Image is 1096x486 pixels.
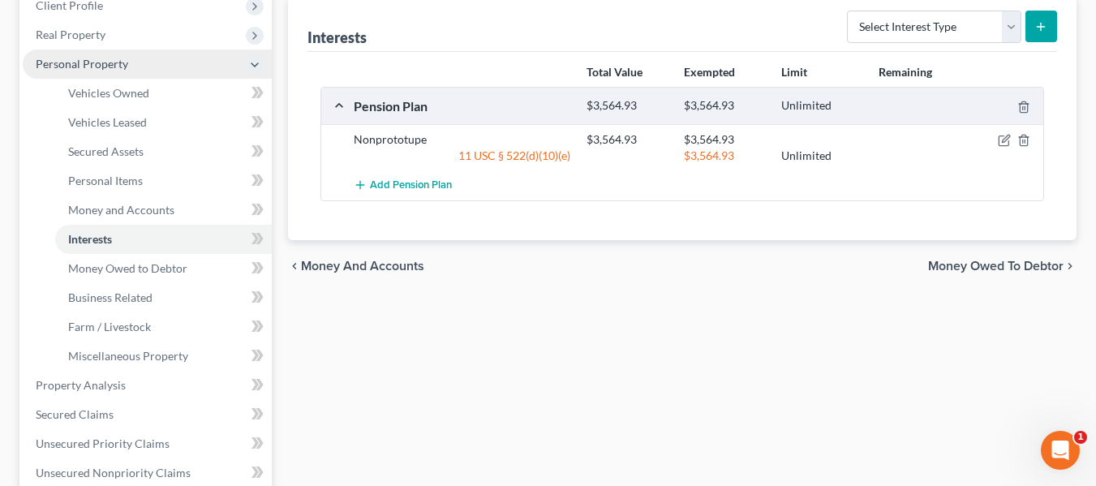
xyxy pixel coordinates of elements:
a: Money and Accounts [55,196,272,225]
a: Property Analysis [23,371,272,400]
span: Personal Property [36,57,128,71]
div: Nonprototupe [346,131,578,148]
span: Farm / Livestock [68,320,151,333]
a: Interests [55,225,272,254]
a: Vehicles Leased [55,108,272,137]
span: Unsecured Priority Claims [36,437,170,450]
a: Money Owed to Debtor [55,254,272,283]
a: Secured Claims [23,400,272,429]
span: 1 [1074,431,1087,444]
div: $3,564.93 [578,98,676,114]
span: Real Property [36,28,105,41]
strong: Remaining [879,65,932,79]
i: chevron_right [1064,260,1077,273]
div: $3,564.93 [676,131,773,148]
button: Add Pension Plan [354,170,452,200]
span: Property Analysis [36,378,126,392]
button: Money Owed to Debtor chevron_right [928,260,1077,273]
div: 11 USC § 522(d)(10)(e) [346,148,578,164]
div: Unlimited [773,148,870,164]
strong: Limit [781,65,807,79]
span: Business Related [68,290,153,304]
a: Miscellaneous Property [55,342,272,371]
span: Money Owed to Debtor [928,260,1064,273]
button: chevron_left Money and Accounts [288,260,424,273]
span: Money and Accounts [68,203,174,217]
div: $3,564.93 [578,131,676,148]
div: Unlimited [773,98,870,114]
a: Vehicles Owned [55,79,272,108]
strong: Exempted [684,65,735,79]
div: $3,564.93 [676,98,773,114]
span: Unsecured Nonpriority Claims [36,466,191,480]
span: Money Owed to Debtor [68,261,187,275]
span: Vehicles Owned [68,86,149,100]
span: Personal Items [68,174,143,187]
span: Secured Assets [68,144,144,158]
span: Interests [68,232,112,246]
a: Unsecured Priority Claims [23,429,272,458]
div: $3,564.93 [676,148,773,164]
a: Personal Items [55,166,272,196]
div: Interests [307,28,367,47]
strong: Total Value [587,65,643,79]
span: Money and Accounts [301,260,424,273]
span: Secured Claims [36,407,114,421]
iframe: Intercom live chat [1041,431,1080,470]
i: chevron_left [288,260,301,273]
a: Secured Assets [55,137,272,166]
span: Add Pension Plan [370,179,452,192]
a: Business Related [55,283,272,312]
span: Miscellaneous Property [68,349,188,363]
div: Pension Plan [346,97,578,114]
span: Vehicles Leased [68,115,147,129]
a: Farm / Livestock [55,312,272,342]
